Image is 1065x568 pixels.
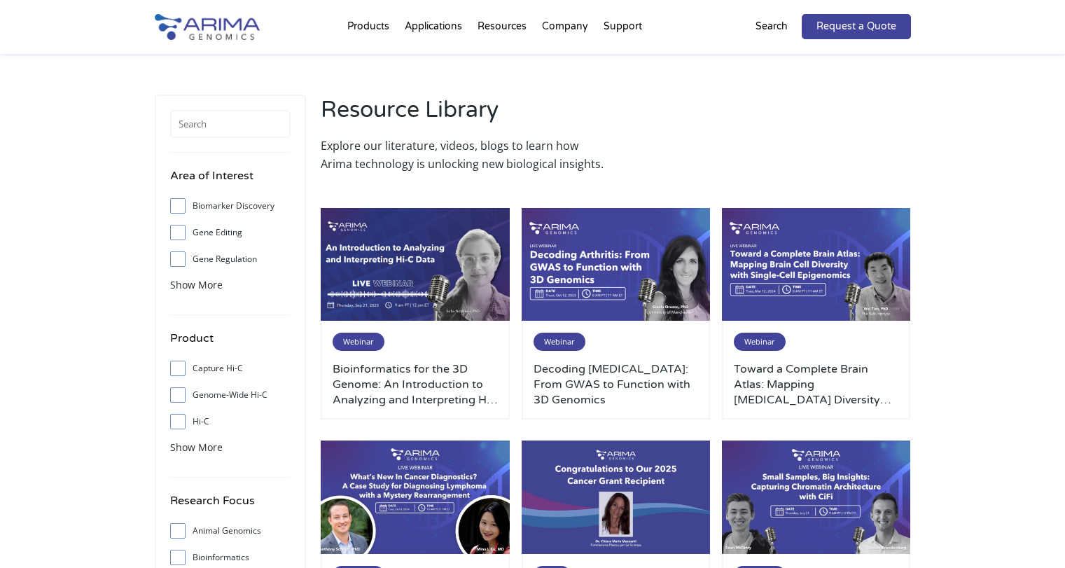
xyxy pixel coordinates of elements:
label: Biomarker Discovery [170,195,291,216]
input: Search [170,110,291,138]
img: October-2023-Webinar-1-500x300.jpg [522,208,711,321]
img: genome-assembly-grant-2025-500x300.png [522,441,711,554]
span: Webinar [534,333,585,351]
label: Genome-Wide Hi-C [170,385,291,406]
label: Hi-C [170,411,291,432]
a: Request a Quote [802,14,911,39]
img: July-2025-webinar-3-500x300.jpg [722,441,911,554]
p: Explore our literature, videos, blogs to learn how Arima technology is unlocking new biological i... [321,137,608,173]
h2: Resource Library [321,95,608,137]
img: Sep-2023-Webinar-500x300.jpg [321,208,510,321]
img: October-2024-Webinar-Anthony-and-Mina-500x300.jpg [321,441,510,554]
span: Show More [170,441,223,454]
h4: Area of Interest [170,167,291,195]
span: Show More [170,278,223,291]
h4: Product [170,329,291,358]
label: Gene Regulation [170,249,291,270]
a: Bioinformatics for the 3D Genome: An Introduction to Analyzing and Interpreting Hi-C Data [333,361,498,408]
img: Arima-Genomics-logo [155,14,260,40]
a: Decoding [MEDICAL_DATA]: From GWAS to Function with 3D Genomics [534,361,699,408]
p: Search [756,18,788,36]
label: Animal Genomics [170,520,291,541]
label: Capture Hi-C [170,358,291,379]
span: Webinar [333,333,384,351]
h4: Research Focus [170,492,291,520]
img: March-2024-Webinar-500x300.jpg [722,208,911,321]
label: Gene Editing [170,222,291,243]
label: Bioinformatics [170,547,291,568]
span: Webinar [734,333,786,351]
a: Toward a Complete Brain Atlas: Mapping [MEDICAL_DATA] Diversity with Single-Cell Epigenomics [734,361,899,408]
